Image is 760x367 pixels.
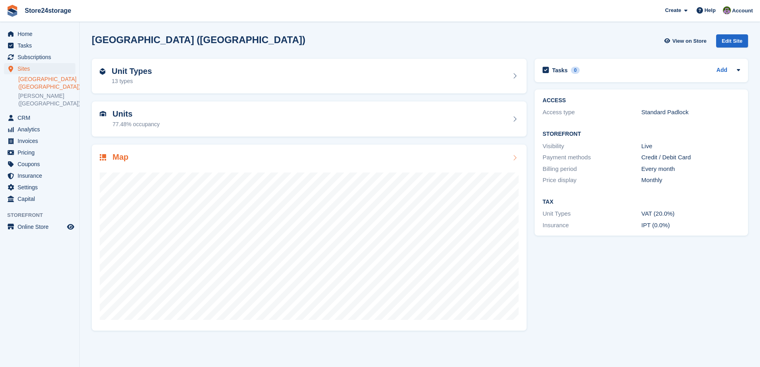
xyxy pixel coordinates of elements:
div: Every month [642,165,740,174]
a: [PERSON_NAME] ([GEOGRAPHIC_DATA]) [18,92,75,107]
span: Sites [18,63,65,74]
img: unit-icn-7be61d7bf1b0ce9d3e12c5938cc71ed9869f7b940bace4675aadf7bd6d80202e.svg [100,111,106,117]
span: Analytics [18,124,65,135]
span: Storefront [7,211,79,219]
div: Billing period [543,165,641,174]
div: IPT (0.0%) [642,221,740,230]
div: Payment methods [543,153,641,162]
div: 77.48% occupancy [113,120,160,129]
img: Jane Welch [723,6,731,14]
span: Pricing [18,147,65,158]
img: unit-type-icn-2b2737a686de81e16bb02015468b77c625bbabd49415b5ef34ead5e3b44a266d.svg [100,68,105,75]
a: Store24storage [22,4,75,17]
a: menu [4,193,75,204]
span: Online Store [18,221,65,232]
a: menu [4,40,75,51]
div: Insurance [543,221,641,230]
a: [GEOGRAPHIC_DATA] ([GEOGRAPHIC_DATA]) [18,75,75,91]
h2: Map [113,153,128,162]
div: Access type [543,108,641,117]
div: Standard Padlock [642,108,740,117]
h2: Tasks [552,67,568,74]
img: stora-icon-8386f47178a22dfd0bd8f6a31ec36ba5ce8667c1dd55bd0f319d3a0aa187defe.svg [6,5,18,17]
div: 13 types [112,77,152,85]
a: menu [4,182,75,193]
a: menu [4,63,75,74]
span: Create [665,6,681,14]
div: Live [642,142,740,151]
a: menu [4,52,75,63]
div: Visibility [543,142,641,151]
div: Credit / Debit Card [642,153,740,162]
a: menu [4,135,75,147]
a: Units 77.48% occupancy [92,101,527,137]
img: map-icn-33ee37083ee616e46c38cad1a60f524a97daa1e2b2c8c0bc3eb3415660979fc1.svg [100,154,106,161]
div: 0 [571,67,580,74]
span: Account [732,7,753,15]
span: Home [18,28,65,40]
h2: ACCESS [543,97,740,104]
a: Preview store [66,222,75,232]
h2: [GEOGRAPHIC_DATA] ([GEOGRAPHIC_DATA]) [92,34,306,45]
a: Add [717,66,727,75]
a: menu [4,159,75,170]
span: Help [705,6,716,14]
span: CRM [18,112,65,123]
a: menu [4,170,75,181]
div: Edit Site [716,34,748,48]
div: Monthly [642,176,740,185]
a: menu [4,147,75,158]
h2: Unit Types [112,67,152,76]
a: Edit Site [716,34,748,51]
div: VAT (20.0%) [642,209,740,218]
a: Unit Types 13 types [92,59,527,94]
a: menu [4,124,75,135]
span: Coupons [18,159,65,170]
span: View on Store [672,37,707,45]
a: View on Store [663,34,710,48]
span: Tasks [18,40,65,51]
h2: Tax [543,199,740,205]
a: menu [4,221,75,232]
a: menu [4,112,75,123]
h2: Storefront [543,131,740,137]
a: menu [4,28,75,40]
span: Insurance [18,170,65,181]
div: Unit Types [543,209,641,218]
span: Settings [18,182,65,193]
div: Price display [543,176,641,185]
span: Subscriptions [18,52,65,63]
h2: Units [113,109,160,119]
a: Map [92,145,527,331]
span: Invoices [18,135,65,147]
span: Capital [18,193,65,204]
